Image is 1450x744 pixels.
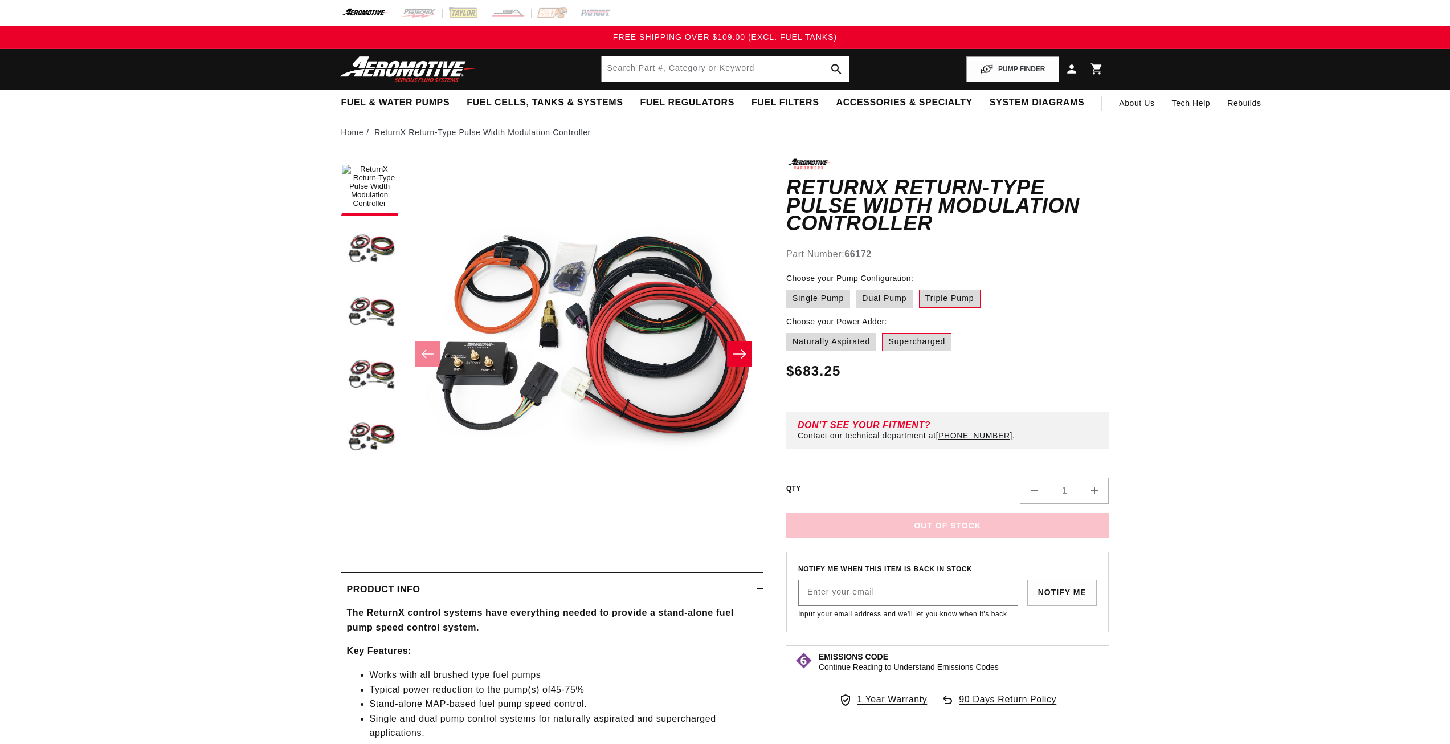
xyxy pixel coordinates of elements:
img: Emissions code [795,652,813,670]
label: QTY [786,484,801,494]
span: Fuel & Water Pumps [341,97,450,109]
p: Continue Reading to Understand Emissions Codes [819,662,999,672]
span: $683.25 [786,361,841,381]
button: Emissions CodeContinue Reading to Understand Emissions Codes [819,652,999,672]
li: Works with all brushed type fuel pumps [370,668,758,682]
span: 45-75% [551,685,585,694]
p: Contact our technical department at . [798,431,1015,440]
label: Supercharged [882,333,951,351]
summary: Product Info [341,573,763,606]
li: ReturnX Return-Type Pulse Width Modulation Controller [374,126,591,139]
label: Dual Pump [856,290,913,308]
summary: Fuel Cells, Tanks & Systems [458,90,631,116]
strong: The ReturnX control systems have everything needed to provide a stand-alone fuel pump speed contr... [347,608,734,632]
span: FREE SHIPPING OVER $109.00 (EXCL. FUEL TANKS) [613,32,837,42]
a: 1 Year Warranty [839,692,927,707]
button: Notify Me [1027,580,1097,606]
strong: Key Features: [347,646,412,656]
span: Input your email address and we'll let you know when it's back [798,610,1007,618]
label: Single Pump [786,290,850,308]
li: Stand-alone MAP-based fuel pump speed control. [370,697,758,712]
span: Fuel Regulators [640,97,734,109]
legend: Choose your Power Adder: [786,316,888,328]
legend: Choose your Pump Configuration: [786,273,914,284]
li: Single and dual pump control systems for naturally aspirated and supercharged applications. [370,712,758,741]
button: Load image 2 in gallery view [341,221,398,278]
a: Home [341,126,364,139]
summary: Fuel Filters [743,90,828,116]
strong: Emissions Code [819,652,888,661]
span: Rebuilds [1227,97,1261,109]
span: System Diagrams [990,97,1084,109]
summary: Tech Help [1163,90,1219,117]
img: Aeromotive [337,56,479,83]
span: About Us [1119,99,1154,108]
button: Load image 3 in gallery view [341,284,398,341]
button: search button [824,56,849,82]
button: Slide left [415,341,440,367]
h1: ReturnX Return-Type Pulse Width Modulation Controller [786,178,1109,233]
button: PUMP FINDER [966,56,1059,82]
a: [PHONE_NUMBER] [936,431,1012,440]
span: Fuel Filters [751,97,819,109]
h2: Product Info [347,582,420,597]
summary: Accessories & Specialty [828,90,981,116]
span: 1 Year Warranty [857,692,927,707]
label: Triple Pump [919,290,981,308]
div: Part Number: [786,247,1109,262]
button: Slide right [727,341,752,367]
button: Load image 5 in gallery view [341,409,398,466]
summary: System Diagrams [981,90,1093,116]
span: Notify me when this item is back in stock [798,564,1097,575]
button: Load image 4 in gallery view [341,347,398,404]
label: Naturally Aspirated [786,333,877,351]
input: Search by Part Number, Category or Keyword [602,56,849,82]
input: Enter your email [799,580,1018,605]
media-gallery: Gallery Viewer [341,158,763,549]
span: Fuel Cells, Tanks & Systems [467,97,623,109]
span: Accessories & Specialty [836,97,973,109]
li: Typical power reduction to the pump(s) of [370,682,758,697]
summary: Rebuilds [1219,90,1269,117]
summary: Fuel Regulators [631,90,742,116]
strong: 66172 [844,249,872,259]
nav: breadcrumbs [341,126,1109,139]
span: 90 Days Return Policy [959,692,1056,718]
button: Load image 1 in gallery view [341,158,398,216]
a: 90 Days Return Policy [941,692,1056,718]
a: About Us [1110,90,1163,117]
div: Don't See Your Fitment? [798,421,1102,430]
summary: Fuel & Water Pumps [333,90,459,116]
span: Tech Help [1172,97,1211,109]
